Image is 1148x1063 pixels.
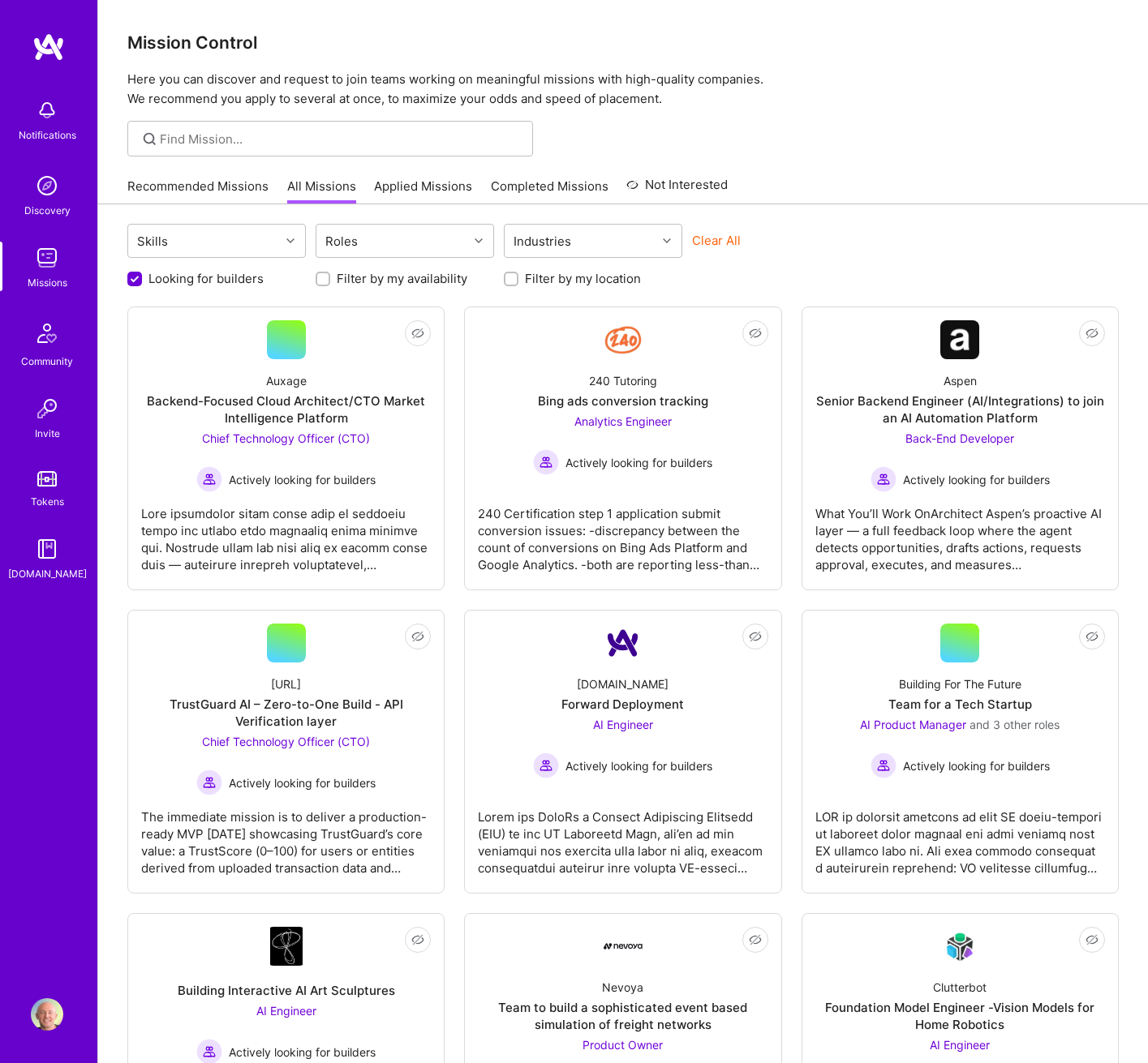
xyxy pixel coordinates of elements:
[127,178,269,204] a: Recommended Missions
[31,533,63,565] img: guide book
[478,999,767,1033] div: Team to build a sophisticated event based simulation of freight networks
[202,431,370,445] span: Chief Technology Officer (CTO)
[749,630,762,643] i: icon EyeClosed
[815,392,1105,426] div: Senior Backend Engineer (AI/Integrations) to join an AI Automation Platform
[940,928,979,966] img: Company Logo
[815,999,1105,1033] div: Foundation Model Engineer -Vision Models for Home Robotics
[565,757,712,774] span: Actively looking for builders
[266,372,307,389] div: Auxage
[32,32,65,62] img: logo
[940,320,979,359] img: Company Logo
[533,449,559,475] img: Actively looking for builders
[1086,933,1099,946] i: icon EyeClosed
[148,270,264,287] label: Looking for builders
[604,624,643,662] img: Company Logo
[140,130,159,148] i: icon SearchGrey
[21,353,73,370] div: Community
[411,933,424,946] i: icon EyeClosed
[28,274,67,291] div: Missions
[749,933,762,946] i: icon EyeClosed
[1086,327,1099,340] i: icon EyeClosed
[478,492,767,573] div: 240 Certification step 1 application submit conversion issues: -discrepancy between the count of ...
[749,327,762,340] i: icon EyeClosed
[1086,630,1099,643] i: icon EyeClosed
[160,131,521,148] input: Find Mission...
[478,624,767,880] a: Company Logo[DOMAIN_NAME]Forward DeploymentAI Engineer Actively looking for buildersActively look...
[574,414,672,428] span: Analytics Engineer
[196,769,222,795] img: Actively looking for builders
[583,1038,663,1052] span: Product Owner
[321,229,362,253] div: Roles
[602,979,643,996] div: Nevoya
[141,795,431,877] div: The immediate mission is to deliver a production-ready MVP [DATE] showcasing TrustGuard’s core va...
[270,927,303,966] img: Company Logo
[37,471,57,486] img: tokens
[287,178,356,204] a: All Missions
[510,229,575,253] div: Industries
[903,757,1050,774] span: Actively looking for builders
[31,392,63,425] img: Invite
[871,752,896,778] img: Actively looking for builders
[28,314,67,353] img: Community
[411,630,424,643] i: icon EyeClosed
[229,774,376,791] span: Actively looking for builders
[475,237,483,245] i: icon Chevron
[141,492,431,573] div: Lore ipsumdolor sitam conse adip el seddoeiu tempo inc utlabo etdo magnaaliq enima minimve qui. N...
[871,466,896,492] img: Actively looking for builders
[202,735,370,748] span: Chief Technology Officer (CTO)
[196,466,222,492] img: Actively looking for builders
[491,178,608,204] a: Completed Missions
[229,471,376,488] span: Actively looking for builders
[593,718,653,731] span: AI Engineer
[31,998,63,1031] img: User Avatar
[337,270,467,287] label: Filter by my availability
[944,372,977,389] div: Aspen
[525,270,641,287] label: Filter by my location
[478,795,767,877] div: Lorem ips DoloRs a Consect Adipiscing Elitsedd (EIU) te inc UT Laboreetd Magn, ali’en ad min veni...
[692,232,741,249] button: Clear All
[19,126,76,144] div: Notifications
[930,1038,990,1052] span: AI Engineer
[663,237,671,245] i: icon Chevron
[229,1044,376,1061] span: Actively looking for builders
[31,94,63,126] img: bell
[903,471,1050,488] span: Actively looking for builders
[374,178,472,204] a: Applied Missions
[27,998,67,1031] a: User Avatar
[815,492,1105,573] div: What You’ll Work OnArchitect Aspen’s proactive AI layer — a full feedback loop where the agent de...
[565,454,712,471] span: Actively looking for builders
[815,795,1105,877] div: LOR ip dolorsit ametcons ad elit SE doeiu-tempori ut laboreet dolor magnaal eni admi veniamq nost...
[589,372,657,389] div: 240 Tutoring
[127,32,1119,53] h3: Mission Control
[411,327,424,340] i: icon EyeClosed
[24,202,71,219] div: Discovery
[860,718,966,731] span: AI Product Manager
[31,169,63,202] img: discovery
[141,320,431,577] a: AuxageBackend-Focused Cloud Architect/CTO Market Intelligence PlatformChief Technology Officer (C...
[899,675,1021,692] div: Building For The Future
[538,392,708,409] div: Bing ads conversion tracking
[256,1004,316,1018] span: AI Engineer
[133,229,172,253] div: Skills
[604,320,643,359] img: Company Logo
[141,392,431,426] div: Backend-Focused Cloud Architect/CTO Market Intelligence Platform
[271,675,301,692] div: [URL]
[577,675,669,692] div: [DOMAIN_NAME]
[933,979,987,996] div: Clutterbot
[127,70,1119,109] p: Here you can discover and request to join teams working on meaningful missions with high-quality ...
[286,237,295,245] i: icon Chevron
[533,752,559,778] img: Actively looking for builders
[626,175,728,204] a: Not Interested
[31,242,63,274] img: teamwork
[478,320,767,577] a: Company Logo240 TutoringBing ads conversion trackingAnalytics Engineer Actively looking for build...
[141,696,431,730] div: TrustGuard AI – Zero-to-One Build - API Verification layer
[178,982,395,999] div: Building Interactive AI Art Sculptures
[970,718,1060,731] span: and 3 other roles
[31,493,64,510] div: Tokens
[888,696,1032,713] div: Team for a Tech Startup
[905,431,1014,445] span: Back-End Developer
[561,696,684,713] div: Forward Deployment
[141,624,431,880] a: [URL]TrustGuard AI – Zero-to-One Build - API Verification layerChief Technology Officer (CTO) Act...
[8,565,87,582] div: [DOMAIN_NAME]
[815,624,1105,880] a: Building For The FutureTeam for a Tech StartupAI Product Manager and 3 other rolesActively lookin...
